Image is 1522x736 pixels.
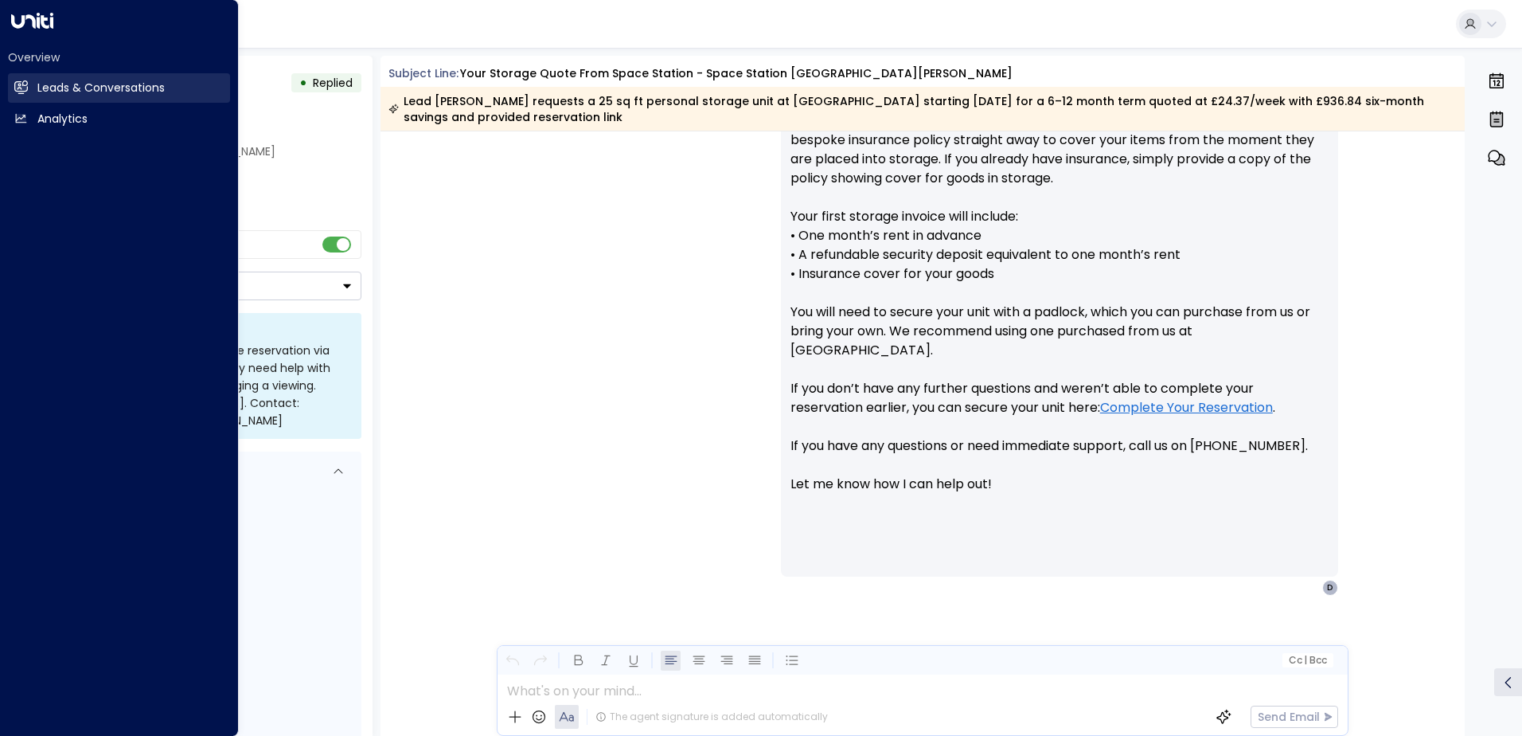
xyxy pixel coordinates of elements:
[1304,655,1307,666] span: |
[530,651,550,671] button: Redo
[1100,398,1273,417] a: Complete Your Reservation
[299,69,307,97] div: •
[460,65,1013,82] div: Your storage quote from Space Station - Space Station [GEOGRAPHIC_DATA][PERSON_NAME]
[1288,655,1326,666] span: Cc Bcc
[37,80,165,96] h2: Leads & Conversations
[388,65,459,81] span: Subject Line:
[8,73,230,103] a: Leads & Conversations
[1282,653,1333,668] button: Cc|Bcc
[8,104,230,134] a: Analytics
[313,75,353,91] span: Replied
[37,111,88,127] h2: Analytics
[8,49,230,65] h2: Overview
[502,651,522,671] button: Undo
[388,93,1456,125] div: Lead [PERSON_NAME] requests a 25 sq ft personal storage unit at [GEOGRAPHIC_DATA] starting [DATE]...
[595,710,828,724] div: The agent signature is added automatically
[1322,580,1338,596] div: D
